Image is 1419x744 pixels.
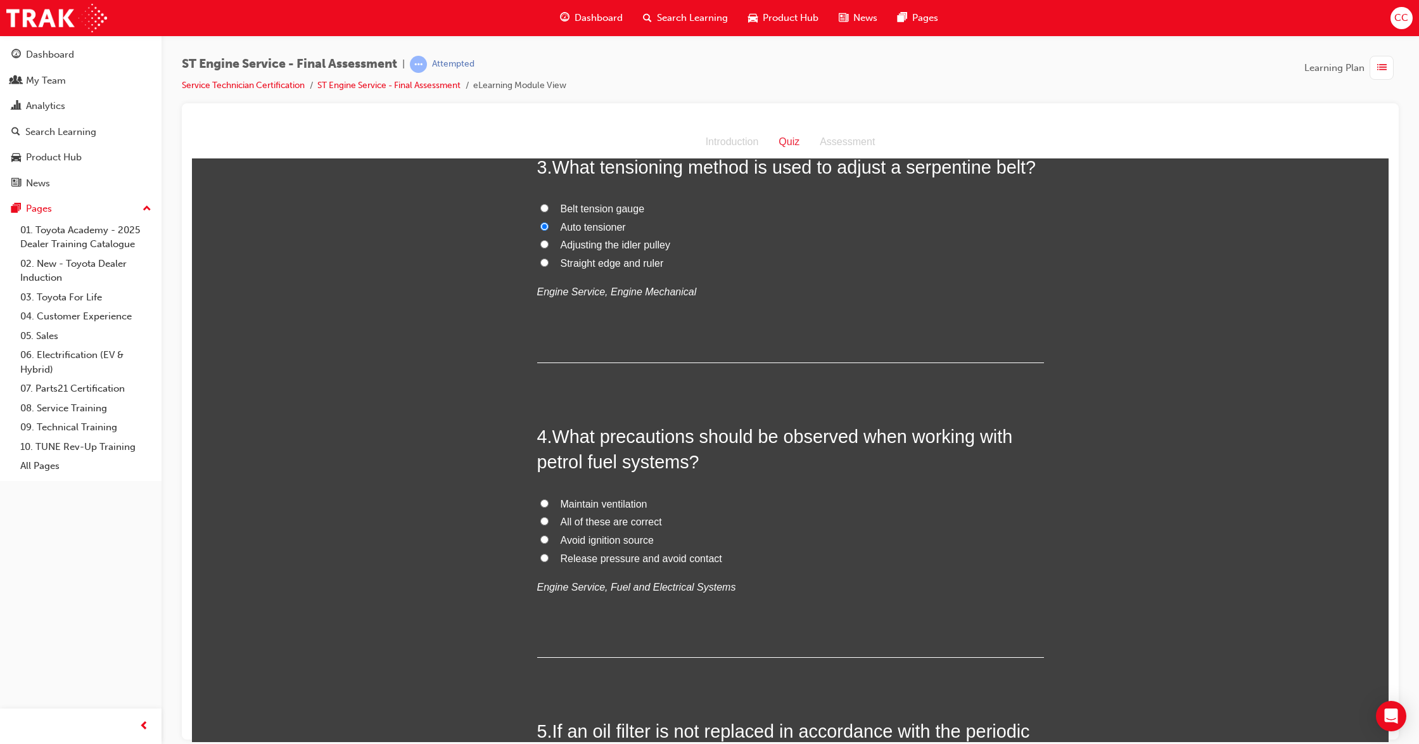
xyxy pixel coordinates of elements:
[182,57,397,72] span: ST Engine Service - Final Assessment
[369,113,478,124] span: Adjusting the idler pulley
[5,69,156,93] a: My Team
[345,593,852,669] h2: 5 .
[829,5,888,31] a: news-iconNews
[345,160,505,171] em: Engine Service, Engine Mechanical
[748,10,758,26] span: car-icon
[369,96,434,106] span: Auto tensioner
[5,43,156,67] a: Dashboard
[369,77,453,88] span: Belt tension gauge
[432,58,474,70] div: Attempted
[348,391,357,399] input: All of these are correct
[1394,11,1408,25] span: CC
[15,399,156,418] a: 08. Service Training
[26,150,82,165] div: Product Hub
[26,202,52,216] div: Pages
[898,10,907,26] span: pages-icon
[560,10,570,26] span: guage-icon
[360,31,844,51] span: What tensioning method is used to adjust a serpentine belt?
[15,345,156,379] a: 06. Electrification (EV & Hybrid)
[839,10,848,26] span: news-icon
[26,99,65,113] div: Analytics
[345,456,544,466] em: Engine Service, Fuel and Electrical Systems
[618,7,693,25] div: Assessment
[912,11,938,25] span: Pages
[369,132,472,143] span: Straight edge and ruler
[550,5,633,31] a: guage-iconDashboard
[15,307,156,326] a: 04. Customer Experience
[345,595,838,667] span: If an oil filter is not replaced in accordance with the periodic maintenance schedule, the oil pr...
[348,409,357,418] input: Avoid ignition source
[738,5,829,31] a: car-iconProduct Hub
[888,5,948,31] a: pages-iconPages
[11,203,21,215] span: pages-icon
[348,373,357,382] input: Maintain ventilation
[5,197,156,221] button: Pages
[15,221,156,254] a: 01. Toyota Academy - 2025 Dealer Training Catalogue
[763,11,818,25] span: Product Hub
[15,326,156,346] a: 05. Sales
[15,288,156,307] a: 03. Toyota For Life
[657,11,728,25] span: Search Learning
[853,11,877,25] span: News
[11,101,21,112] span: chart-icon
[504,7,577,25] div: Introduction
[5,146,156,169] a: Product Hub
[182,80,305,91] a: Service Technician Certification
[402,57,405,72] span: |
[15,254,156,288] a: 02. New - Toyota Dealer Induction
[317,80,461,91] a: ST Engine Service - Final Assessment
[139,719,149,734] span: prev-icon
[643,10,652,26] span: search-icon
[1390,7,1413,29] button: CC
[1376,701,1406,731] div: Open Intercom Messenger
[5,94,156,118] a: Analytics
[348,114,357,122] input: Adjusting the idler pulley
[5,172,156,195] a: News
[345,298,852,349] h2: 4 .
[1304,56,1399,80] button: Learning Plan
[15,418,156,437] a: 09. Technical Training
[345,300,821,346] span: What precautions should be observed when working with petrol fuel systems?
[5,120,156,144] a: Search Learning
[369,427,530,438] span: Release pressure and avoid contact
[15,456,156,476] a: All Pages
[6,4,107,32] img: Trak
[26,176,50,191] div: News
[15,437,156,457] a: 10. TUNE Rev-Up Training
[473,79,566,93] li: eLearning Module View
[633,5,738,31] a: search-iconSearch Learning
[26,74,66,88] div: My Team
[1377,60,1387,76] span: list-icon
[348,132,357,141] input: Straight edge and ruler
[348,78,357,86] input: Belt tension gauge
[11,75,21,87] span: people-icon
[576,7,618,25] div: Quiz
[11,152,21,164] span: car-icon
[348,96,357,105] input: Auto tensioner
[26,48,74,62] div: Dashboard
[1304,61,1365,75] span: Learning Plan
[369,390,470,401] span: All of these are correct
[143,201,151,217] span: up-icon
[25,125,96,139] div: Search Learning
[575,11,623,25] span: Dashboard
[369,409,462,420] span: Avoid ignition source
[348,428,357,436] input: Release pressure and avoid contact
[345,29,852,54] h2: 3 .
[11,49,21,61] span: guage-icon
[15,379,156,399] a: 07. Parts21 Certification
[410,56,427,73] span: learningRecordVerb_ATTEMPT-icon
[11,178,21,189] span: news-icon
[369,373,455,383] span: Maintain ventilation
[11,127,20,138] span: search-icon
[5,41,156,197] button: DashboardMy TeamAnalyticsSearch LearningProduct HubNews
